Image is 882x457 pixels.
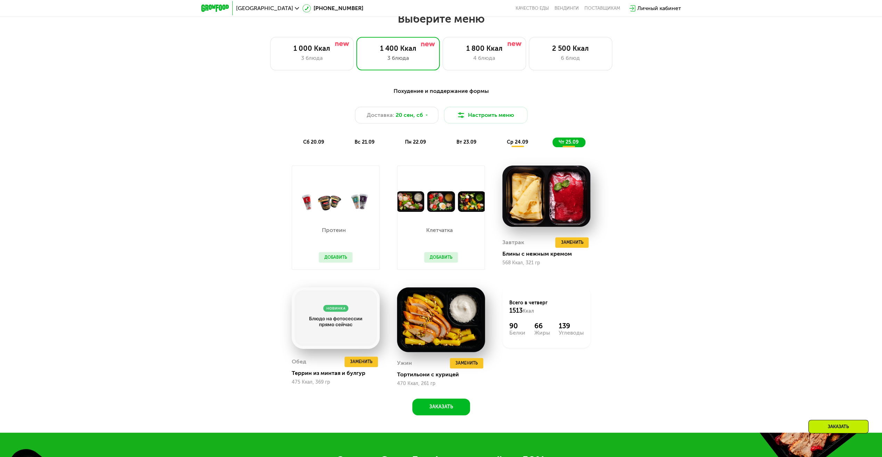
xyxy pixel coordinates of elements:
div: 1 400 Ккал [364,44,432,53]
span: вт 23.09 [456,139,476,145]
div: 2 500 Ккал [536,44,605,53]
div: 1 000 Ккал [277,44,346,53]
div: Белки [509,330,525,336]
div: 66 [534,322,550,330]
button: Добавить [424,252,458,263]
div: 568 Ккал, 321 гр [502,260,590,266]
span: Заменить [455,360,478,367]
button: Настроить меню [444,107,527,123]
a: Качество еды [516,6,549,11]
button: Заменить [450,358,483,368]
div: Углеводы [558,330,583,336]
div: Жиры [534,330,550,336]
div: Блины с нежным кремом [502,250,596,257]
p: Клетчатка [424,227,454,233]
div: 475 Ккал, 369 гр [292,379,380,385]
div: 6 блюд [536,54,605,62]
a: [PHONE_NUMBER] [302,4,363,13]
div: 3 блюда [364,54,432,62]
button: Заменить [555,237,589,248]
div: Ужин [397,358,412,368]
div: 3 блюда [277,54,346,62]
div: Террин из минтая и булгур [292,370,385,377]
span: чт 25.09 [559,139,578,145]
div: 139 [558,322,583,330]
span: [GEOGRAPHIC_DATA] [236,6,293,11]
div: 1 800 Ккал [450,44,519,53]
div: поставщикам [584,6,620,11]
span: сб 20.09 [303,139,324,145]
span: Доставка: [367,111,394,119]
p: Протеин [319,227,349,233]
div: Обед [292,356,306,367]
span: 1513 [509,307,523,314]
div: 470 Ккал, 261 гр [397,381,485,386]
span: Ккал [523,308,534,314]
span: пн 22.09 [405,139,426,145]
span: Заменить [350,358,372,365]
div: Тортильони с курицей [397,371,491,378]
div: Личный кабинет [637,4,681,13]
div: Завтрак [502,237,524,248]
h2: Выберите меню [22,12,860,26]
span: Заменить [561,239,583,246]
span: ср 24.09 [507,139,528,145]
div: Похудение и поддержание формы [235,87,647,96]
div: 4 блюда [450,54,519,62]
span: вс 21.09 [355,139,374,145]
a: Вендинги [555,6,579,11]
span: 20 сен, сб [396,111,423,119]
div: Заказать [808,420,868,433]
button: Заказать [412,399,470,415]
button: Заменить [345,356,378,367]
div: Всего в четверг [509,299,583,315]
div: 90 [509,322,525,330]
button: Добавить [319,252,353,263]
